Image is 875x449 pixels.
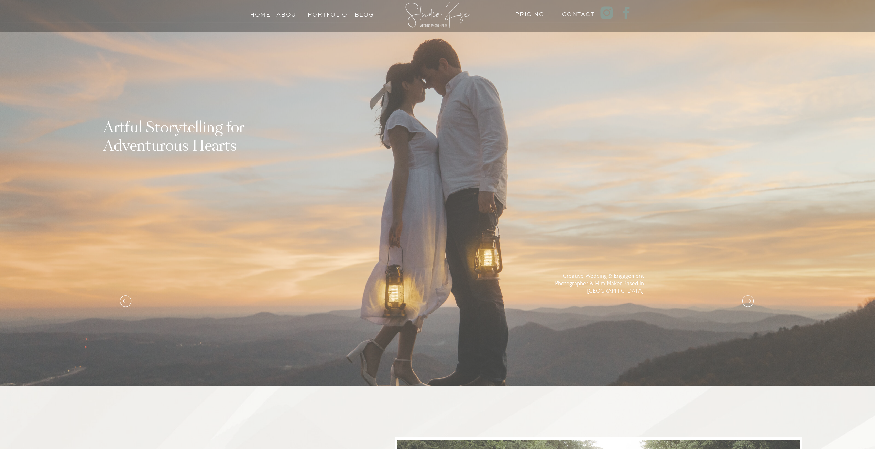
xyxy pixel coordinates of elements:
a: Home [247,10,274,16]
h1: Artful Storytelling for Adventurous Hearts [103,120,297,153]
a: PRICING [515,9,542,16]
a: Contact [562,9,589,16]
a: Blog [349,10,380,16]
a: About [276,10,300,16]
p: Creative Wedding & Engagement Photographer & Film Maker Based in [GEOGRAPHIC_DATA] [509,272,644,316]
a: Portfolio [308,10,339,16]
